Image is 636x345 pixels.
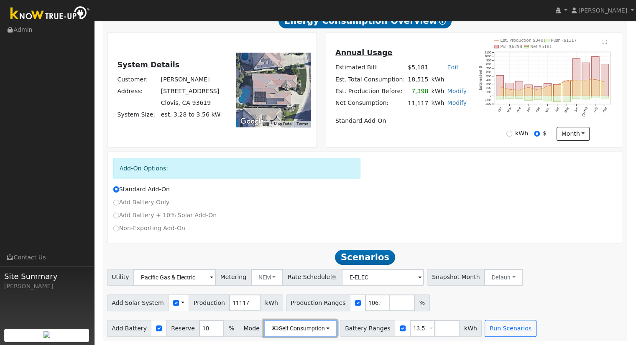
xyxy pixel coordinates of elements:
[334,85,406,97] td: Est. Production Before:
[159,86,222,97] td: [STREET_ADDRESS]
[239,320,264,337] span: Mode
[414,294,429,311] span: %
[592,56,599,96] rect: onclick=""
[334,115,468,127] td: Standard Add-On
[574,107,579,113] text: Jun
[334,62,406,74] td: Estimated Bill:
[525,96,532,101] rect: onclick=""
[159,74,222,86] td: [PERSON_NAME]
[543,129,547,138] label: $
[43,331,50,338] img: retrieve
[496,76,503,96] rect: onclick=""
[116,86,159,97] td: Address:
[283,269,342,286] span: Rate Schedule
[6,5,94,23] img: Know True-Up
[566,80,567,81] circle: onclick=""
[486,78,491,82] text: 400
[113,186,119,192] input: Standard Add-On
[4,282,89,291] div: [PERSON_NAME]
[486,90,491,94] text: 100
[113,213,119,218] input: Add Battery + 10% Solar Add-On
[572,96,580,99] rect: onclick=""
[563,96,570,102] rect: onclick=""
[496,96,503,99] rect: onclick=""
[430,97,446,109] td: kWh
[238,116,266,127] a: Open this area in Google Maps (opens a new window)
[406,62,430,74] td: $5,181
[486,62,491,66] text: 800
[430,74,468,85] td: kWh
[113,224,185,233] label: Non-Exporting Add-On
[459,320,482,337] span: kWh
[486,86,491,90] text: 200
[572,58,580,96] rect: onclick=""
[526,107,531,113] text: Jan
[593,107,598,113] text: Aug
[485,320,536,337] button: Run Scenarios
[528,87,529,88] circle: onclick=""
[506,96,513,99] rect: onclick=""
[117,61,179,69] u: System Details
[447,64,458,71] a: Edit
[486,74,491,78] text: 500
[251,269,284,286] button: NEM
[515,81,523,96] rect: onclick=""
[486,70,491,74] text: 600
[430,85,446,97] td: kWh
[499,86,501,87] circle: onclick=""
[545,107,551,113] text: Mar
[113,200,119,205] input: Add Battery Only
[263,121,268,127] button: Keyboard shortcuts
[334,74,406,85] td: Est. Total Consumption:
[107,320,152,337] span: Add Battery
[601,64,609,96] rect: onclick=""
[534,96,542,100] rect: onclick=""
[544,96,552,101] rect: onclick=""
[286,294,350,311] span: Production Ranges
[501,44,522,49] text: Pull $6298
[486,82,491,86] text: 300
[525,85,532,96] rect: onclick=""
[578,7,627,14] span: [PERSON_NAME]
[113,185,170,194] label: Standard Add-On
[133,269,216,286] input: Select a Utility
[506,83,513,96] rect: onclick=""
[551,38,577,43] text: Push -$1117
[116,109,159,121] td: System Size:
[406,74,430,85] td: 18,515
[260,294,283,311] span: kWh
[535,107,541,113] text: Feb
[447,99,467,106] a: Modify
[497,107,503,112] text: Oct
[554,96,561,102] rect: onclick=""
[486,66,491,70] text: 700
[509,89,510,90] circle: onclick=""
[113,211,217,220] label: Add Battery + 10% Solar Add-On
[406,97,430,109] td: 11,117
[238,116,266,127] img: Google
[113,158,361,179] div: Add-On Options:
[557,84,558,85] circle: onclick=""
[215,269,251,286] span: Metering
[490,94,491,98] text: 0
[516,107,522,113] text: Dec
[447,88,467,94] a: Modify
[224,320,239,337] span: %
[159,109,222,121] td: System Size
[340,320,395,337] span: Battery Ranges
[581,107,589,117] text: [DATE]
[296,122,308,126] a: Terms (opens in new tab)
[264,320,337,337] button: Self Consumption
[335,250,395,265] span: Scenarios
[506,131,512,137] input: kWh
[107,269,134,286] span: Utility
[485,102,492,106] text: -200
[515,129,528,138] label: kWh
[161,111,221,118] span: est. 3.28 to 3.56 kW
[486,58,491,62] text: 900
[547,85,548,86] circle: onclick=""
[557,127,590,141] button: month
[576,79,577,81] circle: onclick=""
[335,48,392,57] u: Annual Usage
[485,51,491,54] text: 1100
